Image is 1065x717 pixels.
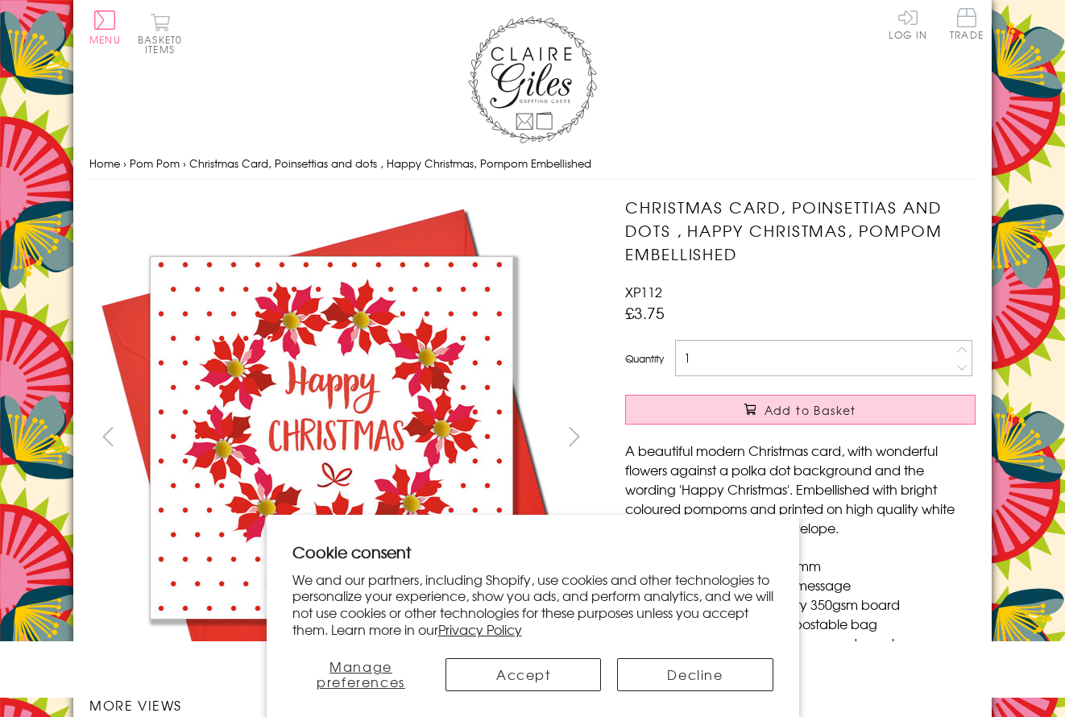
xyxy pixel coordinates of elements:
[950,8,984,39] span: Trade
[89,196,573,679] img: Christmas Card, Poinsettias and dots , Happy Christmas, Pompom Embellished
[557,418,593,454] button: next
[625,301,665,324] span: £3.75
[89,10,121,44] button: Menu
[641,556,976,575] li: Dimensions: 150mm x 150mm
[617,658,773,691] button: Decline
[89,695,593,715] h3: More views
[950,8,984,43] a: Trade
[89,155,120,171] a: Home
[625,196,976,265] h1: Christmas Card, Poinsettias and dots , Happy Christmas, Pompom Embellished
[123,155,126,171] span: ›
[89,418,126,454] button: prev
[641,595,976,614] li: Printed in the U.K on quality 350gsm board
[625,395,976,425] button: Add to Basket
[89,147,976,180] nav: breadcrumbs
[292,571,773,638] p: We and our partners, including Shopify, use cookies and other technologies to personalize your ex...
[292,658,430,691] button: Manage preferences
[189,155,591,171] span: Christmas Card, Poinsettias and dots , Happy Christmas, Pompom Embellished
[89,32,121,47] span: Menu
[183,155,186,171] span: ›
[641,633,976,653] li: With matching sustainable sourced envelope
[438,620,522,639] a: Privacy Policy
[625,441,976,537] p: A beautiful modern Christmas card, with wonderful flowers against a polka dot background and the ...
[138,13,182,54] button: Basket0 items
[765,402,856,418] span: Add to Basket
[641,575,976,595] li: Blank inside for your own message
[130,155,180,171] a: Pom Pom
[292,541,773,563] h2: Cookie consent
[445,658,601,691] button: Accept
[889,8,927,39] a: Log In
[317,657,405,691] span: Manage preferences
[468,16,597,143] img: Claire Giles Greetings Cards
[641,614,976,633] li: Comes wrapped in Compostable bag
[145,32,182,56] span: 0 items
[625,351,664,366] label: Quantity
[625,282,662,301] span: XP112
